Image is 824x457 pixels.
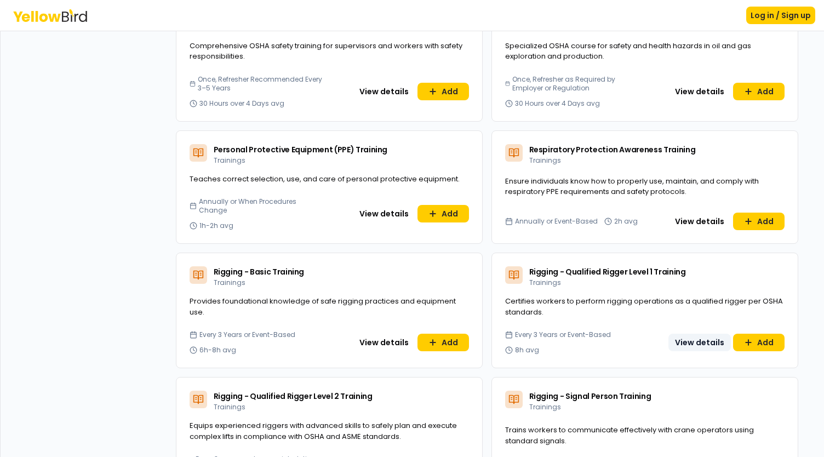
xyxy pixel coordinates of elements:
span: Trainings [529,278,561,287]
span: Rigging - Basic Training [214,266,305,277]
span: 30 Hours over 4 Days avg [515,99,600,108]
span: Every 3 Years or Event-Based [515,330,611,339]
span: Rigging - Qualified Rigger Level 2 Training [214,391,373,402]
span: Once, Refresher Recommended Every 3–5 Years [198,75,325,93]
button: Add [733,334,785,351]
span: Respiratory Protection Awareness Training [529,144,696,155]
span: 2h avg [614,217,638,226]
span: Trainings [529,402,561,412]
span: Every 3 Years or Event-Based [199,330,295,339]
span: Equips experienced riggers with advanced skills to safely plan and execute complex lifts in compl... [190,420,457,442]
span: Certifies workers to perform rigging operations as a qualified rigger per OSHA standards. [505,296,783,317]
span: Trainings [214,278,245,287]
button: View details [668,83,731,100]
span: Teaches correct selection, use, and care of personal protective equipment. [190,174,460,184]
button: Log in / Sign up [746,7,815,24]
span: Specialized OSHA course for safety and health hazards in oil and gas exploration and production. [505,41,751,62]
span: Personal Protective Equipment (PPE) Training [214,144,388,155]
button: Add [417,205,469,222]
span: Trains workers to communicate effectively with crane operators using standard signals. [505,425,754,446]
span: Rigging - Signal Person Training [529,391,651,402]
span: Annually or When Procedures Change [199,197,324,215]
span: Provides foundational knowledge of safe rigging practices and equipment use. [190,296,456,317]
span: 1h-2h avg [199,221,233,230]
button: Add [733,213,785,230]
button: Add [417,334,469,351]
span: Ensure individuals know how to properly use, maintain, and comply with respiratory PPE requiremen... [505,176,759,197]
span: Once, Refresher as Required by Employer or Regulation [512,75,640,93]
button: Add [733,83,785,100]
span: Trainings [214,402,245,412]
button: View details [353,83,415,100]
span: Comprehensive OSHA safety training for supervisors and workers with safety responsibilities. [190,41,462,62]
span: Trainings [214,156,245,165]
span: Trainings [529,156,561,165]
span: 30 Hours over 4 Days avg [199,99,284,108]
button: View details [353,205,415,222]
button: Add [417,83,469,100]
span: 8h avg [515,346,539,355]
button: View details [353,334,415,351]
span: Rigging - Qualified Rigger Level 1 Training [529,266,686,277]
button: View details [668,334,731,351]
span: Annually or Event-Based [515,217,598,226]
span: 6h-8h avg [199,346,236,355]
button: View details [668,213,731,230]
